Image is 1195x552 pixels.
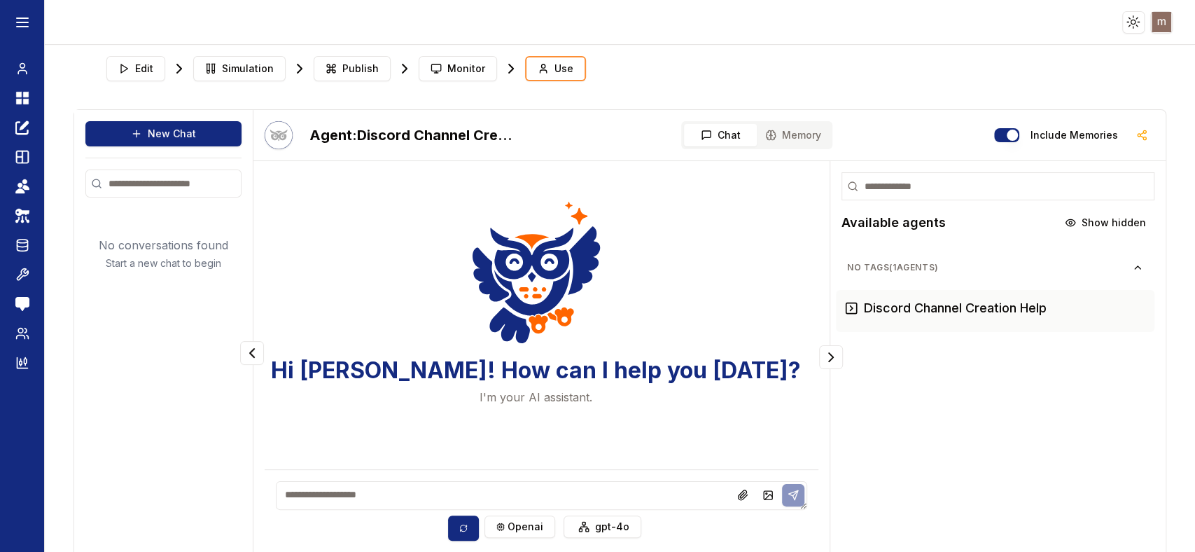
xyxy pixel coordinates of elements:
[193,56,286,81] button: Simulation
[447,62,485,76] span: Monitor
[864,298,1047,318] h3: Discord Channel Creation Help
[1082,216,1146,230] span: Show hidden
[85,121,242,146] button: New Chat
[836,256,1154,279] button: No Tags(1agents)
[782,128,821,142] span: Memory
[841,213,946,233] h2: Available agents
[135,62,153,76] span: Edit
[525,56,586,81] button: Use
[419,56,497,81] button: Monitor
[480,389,592,406] p: I'm your AI assistant.
[265,121,293,149] button: Talk with Hootie
[1056,212,1154,234] button: Show hidden
[554,62,573,76] span: Use
[564,516,641,538] button: gpt-4o
[472,198,601,347] img: Welcome Owl
[222,62,274,76] span: Simulation
[508,520,543,534] span: openai
[1030,130,1118,140] label: Include memories in the messages below
[718,128,741,142] span: Chat
[342,62,379,76] span: Publish
[595,520,629,534] span: gpt-4o
[15,297,29,311] img: feedback
[994,128,1019,142] button: Include memories in the messages below
[271,358,801,383] h3: Hi [PERSON_NAME]! How can I help you [DATE]?
[106,56,165,81] button: Edit
[448,516,479,541] button: Sync model selection with the edit page
[847,262,1132,273] span: No Tags ( 1 agents)
[106,256,221,270] p: Start a new chat to begin
[484,516,555,538] button: openai
[819,345,843,369] button: Collapse panel
[314,56,391,81] button: Publish
[240,341,264,365] button: Collapse panel
[265,121,293,149] img: Bot
[309,125,519,145] h2: Discord Channel Creation Help
[99,237,228,254] p: No conversations found
[1152,12,1172,32] img: ACg8ocJF9pzeCqlo4ezUS9X6Xfqcx_FUcdFr9_JrUZCRfvkAGUe5qw=s96-c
